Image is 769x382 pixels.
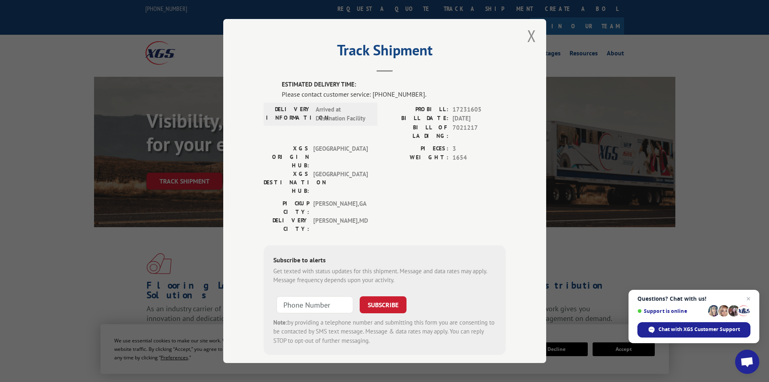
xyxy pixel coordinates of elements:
span: 7021217 [453,123,506,140]
strong: Note: [273,319,287,326]
label: XGS ORIGIN HUB: [264,144,309,170]
span: [GEOGRAPHIC_DATA] [313,170,368,195]
span: [DATE] [453,114,506,123]
button: Close modal [527,25,536,46]
span: [PERSON_NAME] , MD [313,216,368,233]
span: Support is online [637,308,705,314]
div: Chat with XGS Customer Support [637,322,750,338]
h2: Track Shipment [264,44,506,60]
div: by providing a telephone number and submitting this form you are consenting to be contacted by SM... [273,318,496,346]
div: Open chat [735,350,759,374]
span: Chat with XGS Customer Support [658,326,740,333]
label: PIECES: [385,144,448,154]
label: PICKUP CITY: [264,199,309,216]
label: XGS DESTINATION HUB: [264,170,309,195]
label: BILL DATE: [385,114,448,123]
label: DELIVERY INFORMATION: [266,105,312,123]
label: ESTIMATED DELIVERY TIME: [282,80,506,89]
span: [GEOGRAPHIC_DATA] [313,144,368,170]
span: 1654 [453,153,506,163]
div: Subscribe to alerts [273,255,496,267]
span: 3 [453,144,506,154]
label: DELIVERY CITY: [264,216,309,233]
input: Phone Number [277,296,353,313]
span: Arrived at Destination Facility [316,105,370,123]
span: Questions? Chat with us! [637,295,750,302]
button: SUBSCRIBE [360,296,407,313]
span: 17231605 [453,105,506,114]
span: [PERSON_NAME] , GA [313,199,368,216]
span: Close chat [744,294,753,304]
label: PROBILL: [385,105,448,114]
label: WEIGHT: [385,153,448,163]
div: Get texted with status updates for this shipment. Message and data rates may apply. Message frequ... [273,267,496,285]
div: Please contact customer service: [PHONE_NUMBER]. [282,89,506,99]
label: BILL OF LADING: [385,123,448,140]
